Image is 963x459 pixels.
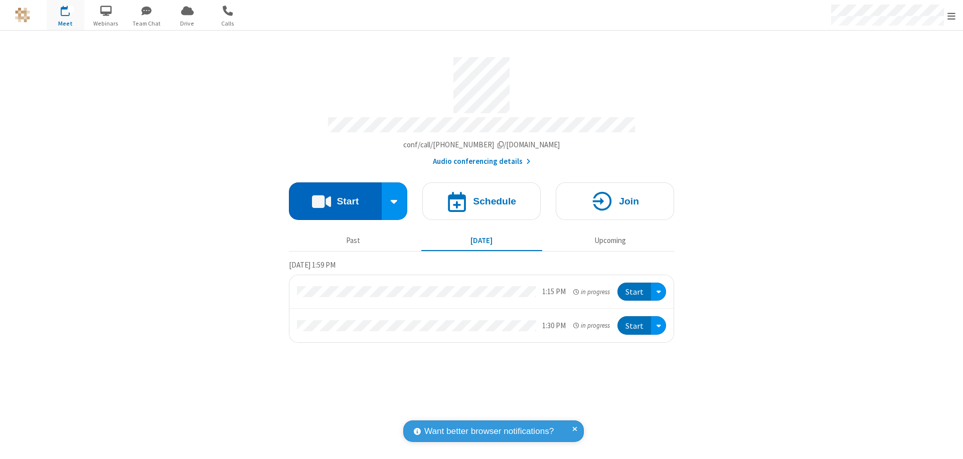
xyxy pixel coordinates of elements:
[289,182,382,220] button: Start
[15,8,30,23] img: QA Selenium DO NOT DELETE OR CHANGE
[289,50,674,167] section: Account details
[209,19,247,28] span: Calls
[938,433,955,452] iframe: Chat
[651,283,666,301] div: Open menu
[403,139,560,151] button: Copy my meeting room linkCopy my meeting room link
[556,182,674,220] button: Join
[617,283,651,301] button: Start
[433,156,531,167] button: Audio conferencing details
[617,316,651,335] button: Start
[169,19,206,28] span: Drive
[87,19,125,28] span: Webinars
[421,231,542,250] button: [DATE]
[550,231,671,250] button: Upcoming
[473,196,516,206] h4: Schedule
[542,286,566,298] div: 1:15 PM
[68,6,74,13] div: 2
[293,231,414,250] button: Past
[651,316,666,335] div: Open menu
[289,259,674,343] section: Today's Meetings
[422,182,541,220] button: Schedule
[47,19,84,28] span: Meet
[289,260,336,270] span: [DATE] 1:59 PM
[337,196,359,206] h4: Start
[542,320,566,332] div: 1:30 PM
[403,140,560,149] span: Copy my meeting room link
[382,182,408,220] div: Start conference options
[619,196,639,206] h4: Join
[573,321,610,330] em: in progress
[573,287,610,297] em: in progress
[128,19,166,28] span: Team Chat
[424,425,554,438] span: Want better browser notifications?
